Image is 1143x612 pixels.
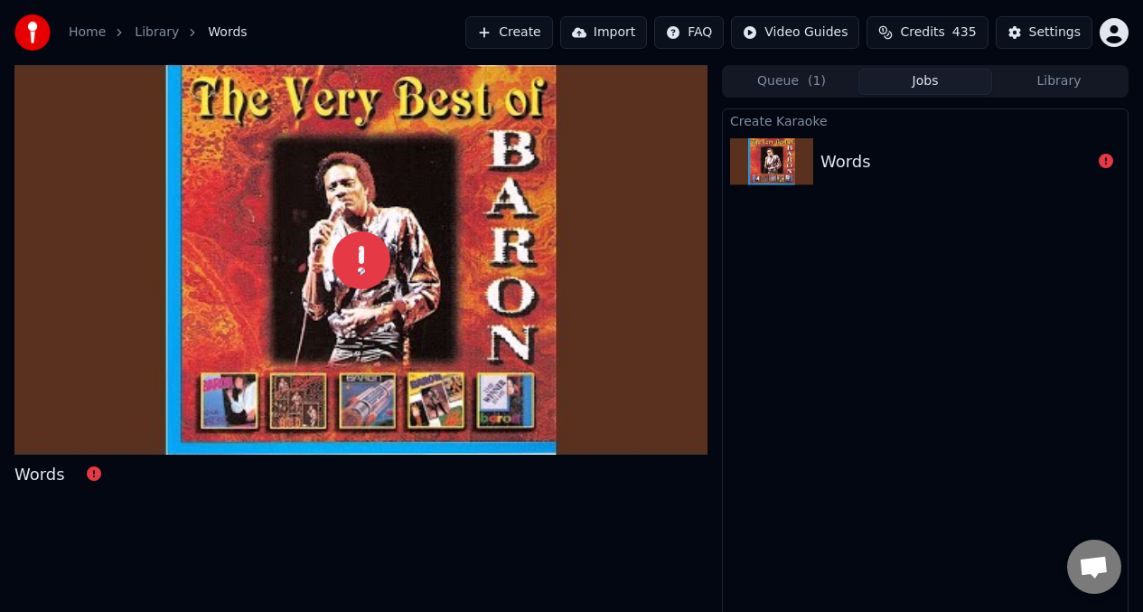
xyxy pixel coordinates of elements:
[1029,24,1081,42] div: Settings
[208,24,247,42] span: Words
[867,16,988,49] button: Credits435
[1067,540,1121,594] div: Open chat
[900,24,944,42] span: Credits
[14,14,51,51] img: youka
[820,149,871,174] div: Words
[723,109,1128,131] div: Create Karaoke
[560,16,647,49] button: Import
[14,462,65,487] div: Words
[725,69,858,95] button: Queue
[858,69,992,95] button: Jobs
[808,72,826,90] span: ( 1 )
[135,24,179,42] a: Library
[731,16,859,49] button: Video Guides
[465,16,553,49] button: Create
[69,24,248,42] nav: breadcrumb
[69,24,106,42] a: Home
[952,24,977,42] span: 435
[992,69,1126,95] button: Library
[996,16,1092,49] button: Settings
[654,16,724,49] button: FAQ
